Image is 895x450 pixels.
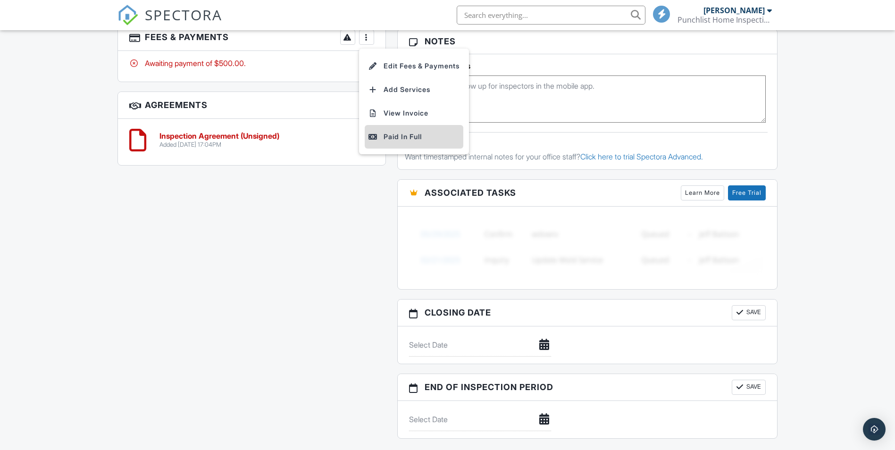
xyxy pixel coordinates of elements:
input: Select Date [409,333,551,357]
button: Save [732,380,766,395]
span: SPECTORA [145,5,222,25]
div: Added [DATE] 17:04PM [159,141,279,149]
img: blurred-tasks-251b60f19c3f713f9215ee2a18cbf2105fc2d72fcd585247cf5e9ec0c957c1dd.png [409,214,766,280]
button: Save [732,305,766,320]
a: Learn More [681,185,724,200]
a: Inspection Agreement (Unsigned) Added [DATE] 17:04PM [159,132,279,149]
a: Free Trial [728,185,766,200]
div: Open Intercom Messenger [863,418,886,441]
a: SPECTORA [117,13,222,33]
div: [PERSON_NAME] [703,6,765,15]
input: Search everything... [457,6,645,25]
p: Want timestamped internal notes for your office staff? [405,151,770,162]
div: Punchlist Home Inspection [678,15,772,25]
input: Select Date [409,408,551,431]
h3: Notes [398,29,778,54]
h3: Fees & Payments [118,24,385,51]
h5: Inspector Notes [409,61,766,71]
a: Click here to trial Spectora Advanced. [580,152,703,161]
h6: Inspection Agreement (Unsigned) [159,132,279,141]
span: Closing date [425,306,491,319]
div: Awaiting payment of $500.00. [129,58,374,68]
div: Office Notes [405,142,770,151]
span: End of Inspection Period [425,381,553,393]
h3: Agreements [118,92,385,119]
span: Associated Tasks [425,186,516,199]
img: The Best Home Inspection Software - Spectora [117,5,138,25]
